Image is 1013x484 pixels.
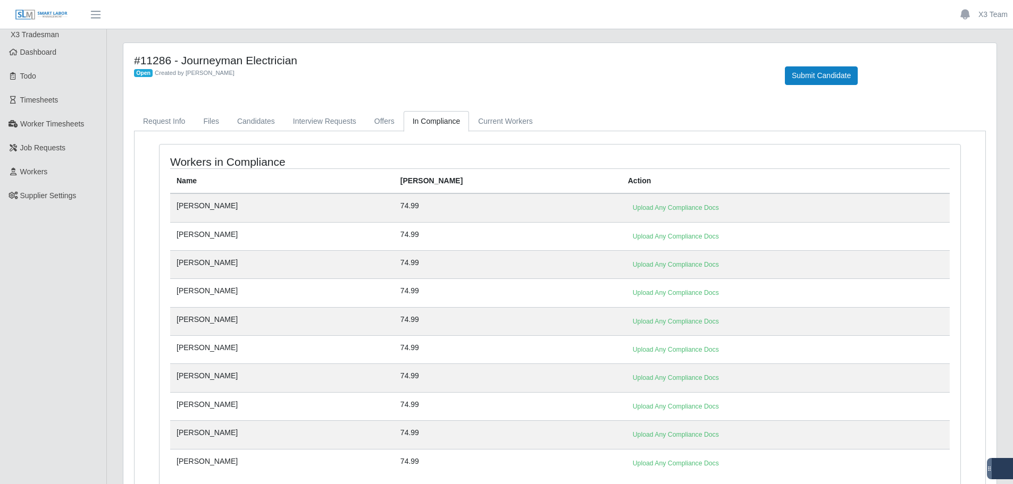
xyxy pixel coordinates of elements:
a: Upload Any Compliance Docs [628,229,724,244]
td: [PERSON_NAME] [170,279,394,307]
td: [PERSON_NAME] [170,222,394,250]
td: 74.99 [394,392,622,420]
a: Request Info [134,111,194,132]
a: Upload Any Compliance Docs [628,427,724,442]
td: 74.99 [394,336,622,364]
td: [PERSON_NAME] [170,307,394,335]
a: Current Workers [469,111,541,132]
span: Job Requests [20,143,66,152]
a: In Compliance [404,111,470,132]
a: Upload Any Compliance Docs [628,342,724,357]
td: [PERSON_NAME] [170,193,394,222]
h4: Workers in Compliance [170,155,485,168]
a: Interview Requests [284,111,365,132]
a: Upload Any Compliance Docs [628,456,724,471]
a: Upload Any Compliance Docs [628,285,724,300]
a: Upload Any Compliance Docs [628,399,724,414]
h4: #11286 - Journeyman Electrician [134,54,769,67]
span: Todo [20,72,36,80]
span: Supplier Settings [20,191,77,200]
td: 74.99 [394,307,622,335]
a: Upload Any Compliance Docs [628,314,724,329]
td: 74.99 [394,364,622,392]
td: [PERSON_NAME] [170,421,394,449]
td: [PERSON_NAME] [170,449,394,477]
td: [PERSON_NAME] [170,392,394,420]
a: Upload Any Compliance Docs [628,257,724,272]
span: Timesheets [20,96,58,104]
td: 74.99 [394,193,622,222]
td: 74.99 [394,449,622,477]
a: Candidates [228,111,284,132]
td: [PERSON_NAME] [170,364,394,392]
td: 74.99 [394,250,622,278]
button: Submit Candidate [785,66,858,85]
a: Upload Any Compliance Docs [628,200,724,215]
td: 74.99 [394,279,622,307]
td: [PERSON_NAME] [170,336,394,364]
span: X3 Tradesman [11,30,59,39]
span: Worker Timesheets [20,120,84,128]
a: X3 Team [978,9,1008,20]
td: 74.99 [394,222,622,250]
td: [PERSON_NAME] [170,250,394,278]
a: Upload Any Compliance Docs [628,370,724,385]
img: SLM Logo [15,9,68,21]
a: Offers [365,111,404,132]
th: Name [170,169,394,194]
span: Created by [PERSON_NAME] [155,70,235,76]
th: Action [622,169,950,194]
span: Workers [20,167,48,176]
a: Files [194,111,228,132]
span: Dashboard [20,48,57,56]
th: [PERSON_NAME] [394,169,622,194]
td: 74.99 [394,421,622,449]
span: Open [134,69,153,78]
